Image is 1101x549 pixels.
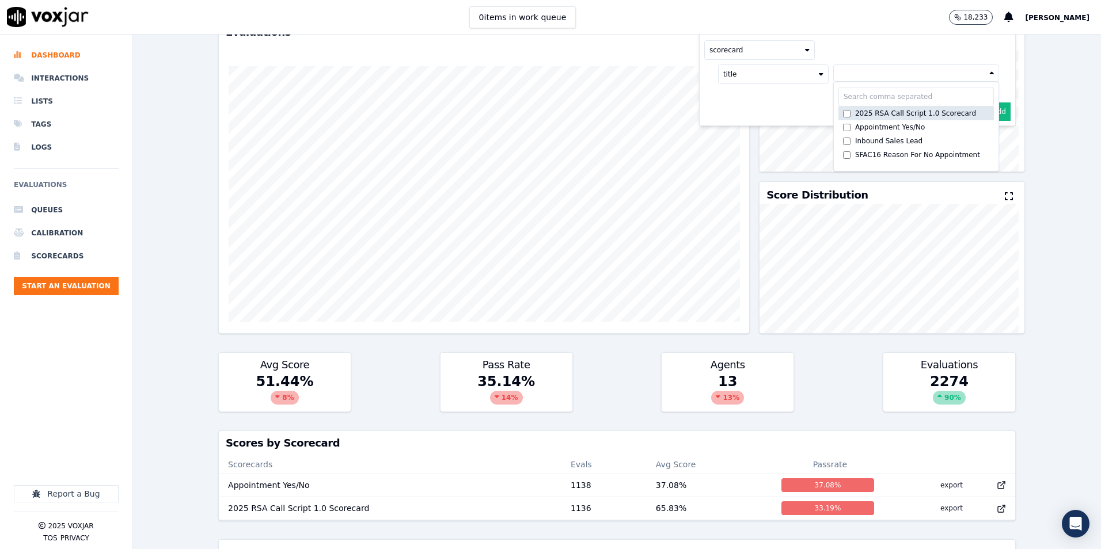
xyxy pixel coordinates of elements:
div: 33.19 % [781,501,874,515]
div: 35.14 % [441,372,572,411]
input: Inbound Sales Lead [843,138,851,145]
a: Queues [14,199,119,222]
td: 1138 [561,474,647,497]
div: 37.08 % [781,478,874,492]
td: 65.83 % [647,497,772,520]
th: Avg Score [647,455,772,474]
div: 2025 RSA Call Script 1.0 Scorecard [855,109,976,118]
button: scorecard [704,40,815,60]
a: Scorecards [14,245,119,268]
div: Open Intercom Messenger [1062,510,1089,537]
input: 2025 RSA Call Script 1.0 Scorecard [843,110,851,117]
button: 18,233 [949,10,1004,25]
h3: Avg Score [226,360,344,370]
button: 18,233 [949,10,993,25]
button: TOS [43,533,57,543]
div: 90 % [933,391,966,405]
input: Appointment Yes/No [843,124,851,131]
h6: Evaluations [14,178,119,199]
div: 13 [662,372,794,411]
div: Appointment Yes/No [855,123,925,132]
a: Calibration [14,222,119,245]
a: Logs [14,136,119,159]
a: Lists [14,90,119,113]
button: title [718,64,829,84]
div: 8 % [271,391,298,405]
h3: Pass Rate [447,360,565,370]
td: 1136 [561,497,647,520]
button: export [931,476,972,494]
button: 0items in work queue [469,6,576,28]
td: 2025 RSA Call Script 1.0 Scorecard [219,497,561,520]
div: SFAC16 Reason For No Appointment [855,150,980,159]
button: Report a Bug [14,485,119,502]
h3: Agents [669,360,787,370]
input: SFAC16 Reason For No Appointment [843,151,851,159]
span: [PERSON_NAME] [1025,14,1089,22]
div: 13 % [711,391,744,405]
td: 37.08 % [647,474,772,497]
a: Dashboard [14,44,119,67]
button: export [931,499,972,517]
th: Evals [561,455,647,474]
td: Appointment Yes/No [219,474,561,497]
p: 18,233 [963,13,988,22]
h3: Evaluations [890,360,1008,370]
button: Start an Evaluation [14,277,119,295]
button: [PERSON_NAME] [1025,10,1101,24]
img: voxjar logo [7,7,89,27]
a: Tags [14,113,119,136]
div: 51.44 % [219,372,351,411]
input: Search comma separated [838,87,994,106]
th: Passrate [772,455,888,474]
button: Privacy [60,533,89,543]
h3: Score Distribution [766,190,868,200]
div: 2274 [883,372,1015,411]
th: Scorecards [219,455,561,474]
p: 2025 Voxjar [48,521,93,531]
div: 14 % [490,391,523,405]
button: Add [988,102,1011,121]
a: Interactions [14,67,119,90]
div: Inbound Sales Lead [855,136,922,146]
h3: Scores by Scorecard [226,438,1008,448]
